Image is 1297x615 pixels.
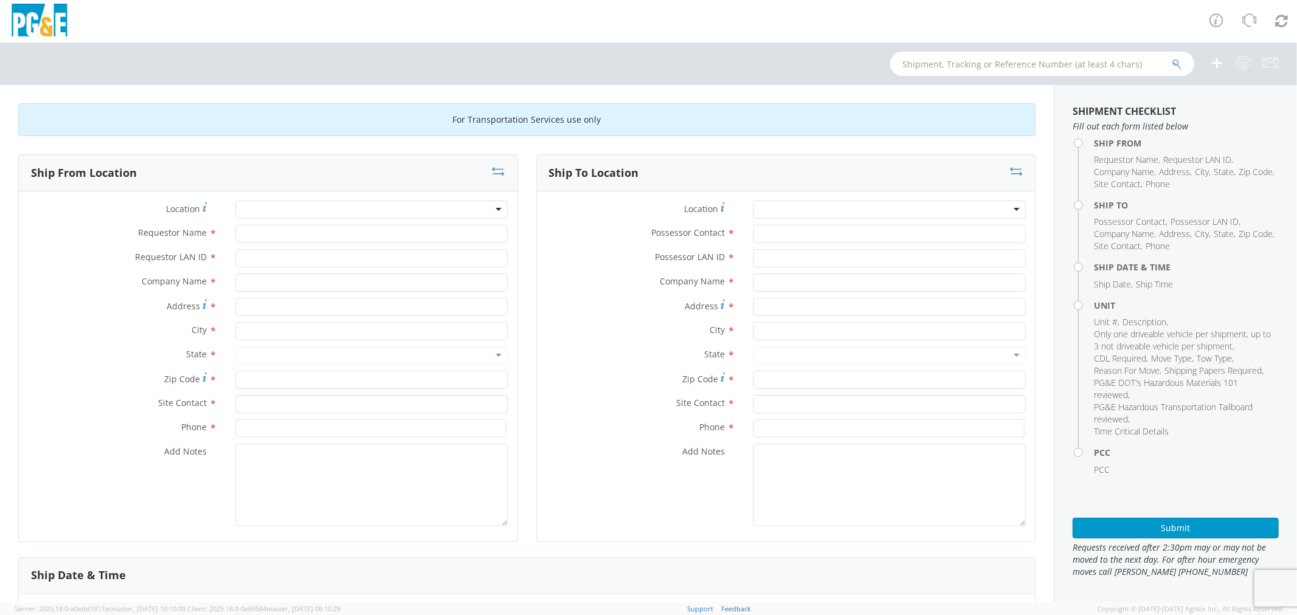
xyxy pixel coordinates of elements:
li: , [1094,216,1167,228]
a: Feedback [721,604,751,613]
span: Ship Time [1136,278,1173,290]
li: , [1094,328,1276,352]
span: Phone [1146,240,1170,252]
li: , [1094,228,1156,240]
span: Phone [181,421,207,433]
span: PG&E DOT's Hazardous Materials 101 reviewed [1094,377,1238,400]
span: Add Notes [164,445,207,457]
h3: Ship To Location [549,167,639,179]
span: Company Name [1094,166,1154,177]
h4: Ship Date & Time [1094,263,1279,272]
img: pge-logo-06675f144f4cfa6a6814.png [9,4,70,40]
span: Site Contact [158,397,207,408]
li: , [1122,316,1168,328]
span: Zip Code [1239,166,1273,177]
h4: Ship From [1094,139,1279,148]
span: Phone [1146,178,1170,190]
span: PG&E Hazardous Transportation Tailboard reviewed [1094,401,1253,425]
span: Move Type [1151,352,1192,364]
span: Ship Date [1094,278,1131,290]
h3: Ship Date & Time [31,569,126,582]
span: Site Contact [676,397,725,408]
h4: Unit [1094,301,1279,310]
span: Zip Code [164,373,200,385]
span: Address [1159,166,1190,177]
span: Possessor Contact [651,227,725,238]
span: State [186,348,207,360]
span: State [704,348,725,360]
li: , [1094,377,1276,401]
span: Possessor LAN ID [655,251,725,263]
li: , [1239,166,1275,178]
span: Tow Type [1197,352,1232,364]
li: , [1163,154,1233,166]
span: Location [166,203,200,215]
span: Address [1159,228,1190,239]
span: Location [684,203,718,215]
h4: Ship To [1094,201,1279,210]
span: Time Critical Details [1094,425,1169,437]
span: City [1195,166,1209,177]
h4: PCC [1094,448,1279,457]
span: Reason For Move [1094,365,1160,376]
span: City [192,324,207,335]
span: Possessor Contact [1094,216,1166,227]
span: Description [1122,316,1166,328]
span: Add Notes [682,445,725,457]
li: , [1214,166,1236,178]
li: , [1151,352,1194,365]
span: Site Contact [1094,240,1141,252]
span: master, [DATE] 10:10:00 [111,604,185,613]
span: State [1214,228,1234,239]
li: , [1195,228,1211,240]
span: Zip Code [1239,228,1273,239]
strong: Shipment Checklist [1073,105,1176,118]
span: Server: 2025.18.0-a0edd1917ac [15,604,185,613]
li: , [1171,216,1240,228]
span: CDL Required [1094,352,1146,364]
li: , [1214,228,1236,240]
span: Client: 2025.18.0-0e69584 [187,604,341,613]
li: , [1094,278,1133,290]
li: , [1094,365,1161,377]
span: Zip Code [682,373,718,385]
span: City [1195,228,1209,239]
span: Unit # [1094,316,1118,328]
span: Copyright © [DATE]-[DATE] Agistix Inc., All Rights Reserved [1098,604,1282,614]
li: , [1094,154,1160,166]
li: , [1094,166,1156,178]
li: , [1094,240,1143,252]
li: , [1159,166,1192,178]
span: Requestor LAN ID [135,251,207,263]
li: , [1239,228,1275,240]
li: , [1159,228,1192,240]
li: , [1094,316,1119,328]
span: Requestor Name [1094,154,1158,165]
li: , [1094,401,1276,425]
span: Company Name [1094,228,1154,239]
span: Possessor LAN ID [1171,216,1239,227]
input: Shipment, Tracking or Reference Number (at least 4 chars) [890,52,1194,76]
span: Phone [699,421,725,433]
span: Requestor Name [138,227,207,238]
li: , [1094,178,1143,190]
button: Submit [1073,518,1279,538]
li: , [1164,365,1264,377]
span: State [1214,166,1234,177]
h3: Ship From Location [31,167,137,179]
span: Company Name [142,275,207,287]
span: Site Contact [1094,178,1141,190]
li: , [1197,352,1234,365]
a: Support [687,604,713,613]
span: Requests received after 2:30pm may or may not be moved to the next day. For after hour emergency ... [1073,541,1279,578]
li: , [1094,352,1148,365]
li: , [1195,166,1211,178]
div: For Transportation Services use only [18,103,1036,136]
span: Shipping Papers Required [1164,365,1262,376]
span: PCC [1094,464,1110,475]
span: Company Name [660,275,725,287]
span: Only one driveable vehicle per shipment, up to 3 not driveable vehicle per shipment [1094,328,1271,352]
span: Requestor LAN ID [1163,154,1231,165]
span: City [710,324,725,335]
span: Address [685,300,718,312]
